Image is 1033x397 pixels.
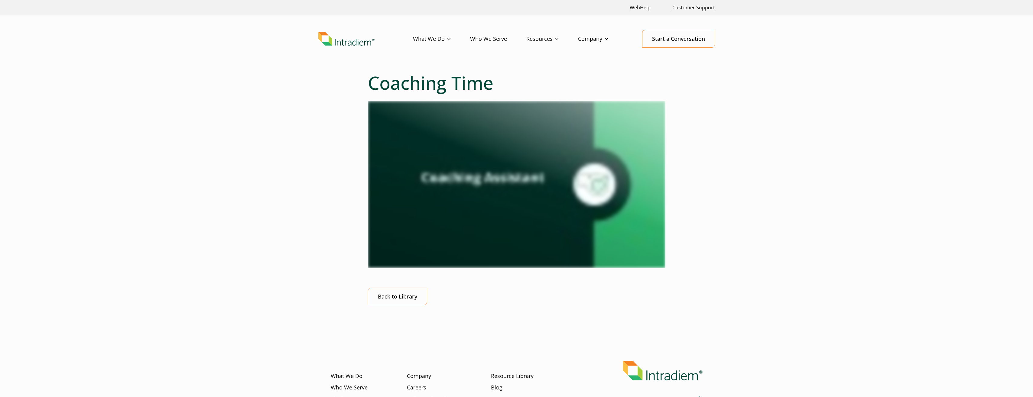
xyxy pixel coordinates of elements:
[623,361,703,380] img: Intradiem
[491,372,534,380] a: Resource Library
[318,32,375,46] img: Intradiem
[578,30,628,48] a: Company
[526,30,578,48] a: Resources
[491,384,502,392] a: Blog
[407,372,431,380] a: Company
[413,30,470,48] a: What We Do
[368,288,427,305] a: Back to Library
[368,72,665,94] h1: Coaching Time
[627,1,653,14] a: Link opens in a new window
[318,32,413,46] a: Link to homepage of Intradiem
[470,30,526,48] a: Who We Serve
[331,384,368,392] a: Who We Serve
[407,384,426,392] a: Careers
[642,30,715,48] a: Start a Conversation
[331,372,362,380] a: What We Do
[670,1,717,14] a: Customer Support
